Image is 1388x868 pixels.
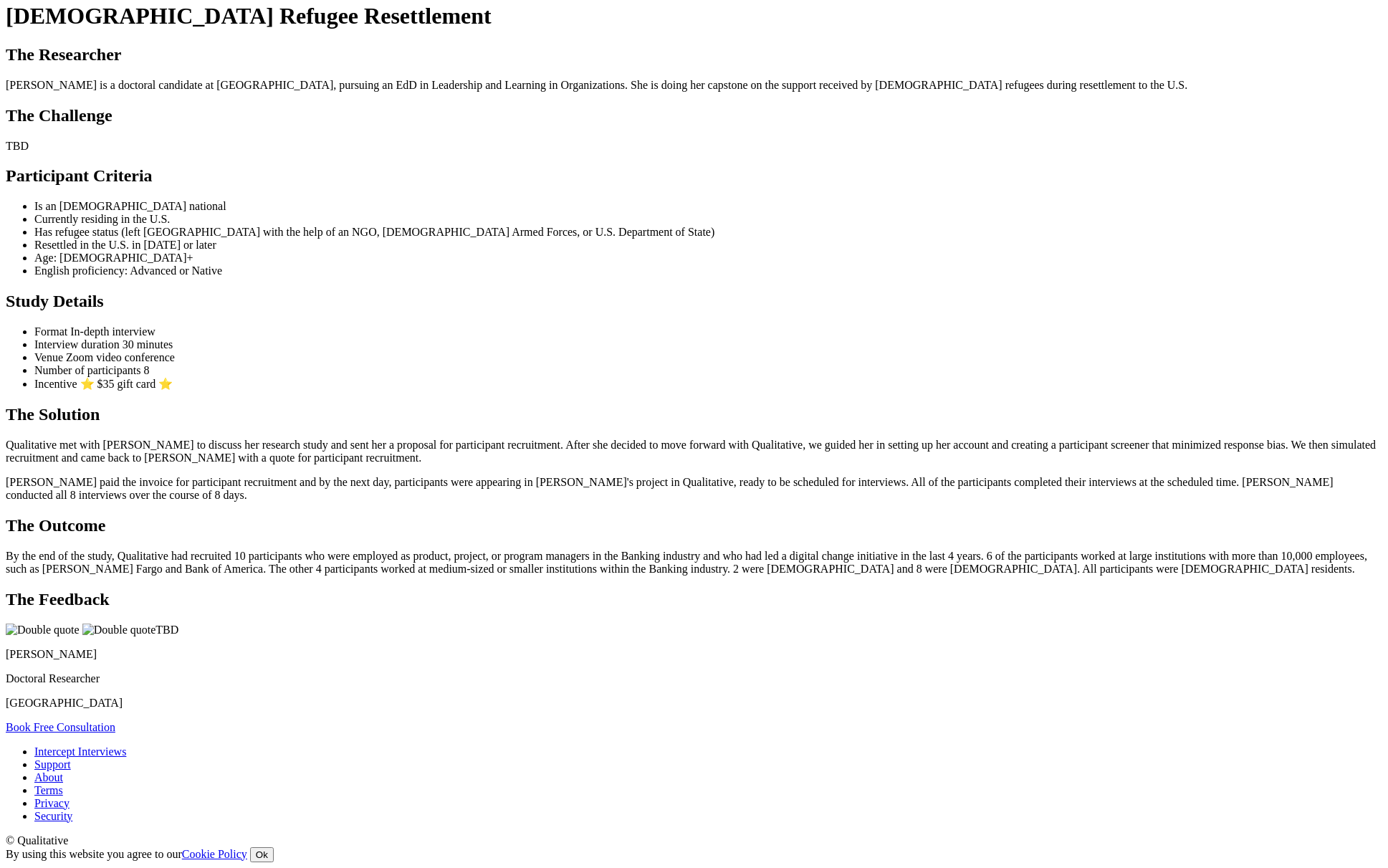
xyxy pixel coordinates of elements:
[34,264,1382,277] li: English proficiency: Advanced or Native
[34,325,67,338] span: Format
[6,476,1382,502] p: [PERSON_NAME] paid the invoice for participant recruitment and by the next day, participants were...
[6,648,1382,661] p: [PERSON_NAME]
[1316,799,1388,868] iframe: Chat Widget
[6,3,1382,29] h1: [DEMOGRAPHIC_DATA] Refugee Resettlement
[34,252,1382,264] li: Age: [DEMOGRAPHIC_DATA]+
[34,351,63,363] span: Venue
[34,771,63,783] a: About
[6,140,1382,153] p: TBD
[6,697,1382,710] p: [GEOGRAPHIC_DATA]
[34,364,140,376] span: Number of participants
[6,847,1382,862] div: By using this website you agree to our
[6,834,1382,847] div: © Qualitative
[34,378,77,390] span: Incentive
[6,721,115,733] a: Book Free Consultation
[80,378,173,390] span: ⭐ $35 gift card ⭐
[6,292,1382,311] h2: Study Details
[6,439,1382,464] p: Qualitative met with [PERSON_NAME] to discuss her research study and sent her a proposal for part...
[6,45,1382,65] h2: The Researcher
[182,848,247,860] a: Cookie Policy
[34,226,1382,239] li: Has refugee status (left [GEOGRAPHIC_DATA] with the help of an NGO, [DEMOGRAPHIC_DATA] Armed Forc...
[6,516,1382,535] h2: The Outcome
[6,550,1382,576] p: By the end of the study, Qualitative had recruited 10 participants who were employed as product, ...
[250,847,274,862] button: Ok
[6,624,1382,636] p: TBD
[143,364,149,376] span: 8
[34,200,1382,213] li: Is an [DEMOGRAPHIC_DATA] national
[34,239,1382,252] li: Resettled in the U.S. in [DATE] or later
[66,351,175,363] span: Zoom video conference
[34,784,63,796] a: Terms
[6,106,1382,125] h2: The Challenge
[70,325,155,338] span: In-depth interview
[123,338,173,350] span: 30 minutes
[34,745,126,758] a: Intercept Interviews
[34,338,120,350] span: Interview duration
[6,79,1382,92] p: [PERSON_NAME] is a doctoral candidate at [GEOGRAPHIC_DATA], pursuing an EdD in Leadership and Lea...
[82,624,156,636] img: Double quote
[34,213,1382,226] li: Currently residing in the U.S.
[6,166,1382,186] h2: Participant Criteria
[6,590,1382,609] h2: The Feedback
[34,758,71,771] a: Support
[34,810,72,822] a: Security
[34,797,70,809] a: Privacy
[6,624,80,636] img: Double quote
[6,405,1382,424] h2: The Solution
[6,672,1382,685] p: Doctoral Researcher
